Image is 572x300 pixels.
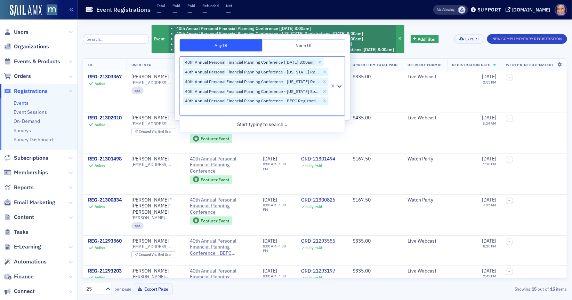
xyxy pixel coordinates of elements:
[437,7,455,12] span: Viewing
[131,80,180,85] span: [EMAIL_ADDRESS][DOMAIN_NAME]
[263,203,286,212] time: 4:30 PM
[183,77,321,86] div: 40th Annual Personal Financial Planning Conference - [US_STATE] Registrations [[DATE] 8:00am]
[263,161,286,171] time: 4:30 PM
[263,274,276,278] time: 8:00 AM
[157,8,162,16] span: —
[190,268,253,286] a: 40th Annual Personal Financial Planning Conference
[353,197,371,203] span: $167.50
[353,268,371,274] span: $335.00
[263,161,276,166] time: 8:00 AM
[14,273,34,281] span: Finance
[263,197,277,203] span: [DATE]
[465,37,480,41] div: Export
[509,239,511,244] span: –
[139,129,159,134] span: Created Via :
[263,244,276,248] time: 8:00 AM
[131,222,144,229] div: cpa
[549,286,556,292] strong: 15
[183,87,321,95] div: 40th Annual Personal Financial Planning Conference - [US_STATE] Society of CPAs Registrations [[D...
[4,154,48,162] a: Subscriptions
[190,156,253,174] a: 40th Annual Personal Financial Planning Conference
[201,219,229,223] div: Featured Event
[190,216,232,225] div: Featured Event
[131,238,169,244] a: [PERSON_NAME]
[509,269,511,274] span: –
[531,286,538,292] strong: 15
[131,215,180,220] span: [PERSON_NAME][EMAIL_ADDRESS][DOMAIN_NAME]
[482,238,496,244] span: [DATE]
[190,197,253,215] a: 40th Annual Personal Financial Planning Conference
[353,156,371,162] span: $167.50
[83,34,149,44] input: Search…
[408,156,442,162] div: Watch Party
[482,268,496,274] span: [DATE]
[483,80,496,85] time: 2:55 PM
[263,238,277,244] span: [DATE]
[201,137,229,141] div: Featured Event
[408,115,442,121] div: Live Webcast
[14,100,29,106] a: Events
[408,62,442,67] span: Delivery Format
[263,268,277,274] span: [DATE]
[131,197,180,215] div: [PERSON_NAME] "[PERSON_NAME]" [PERSON_NAME]
[14,228,29,236] span: Tasks
[14,127,31,134] a: Surveys
[263,39,345,52] button: None Of
[88,197,122,203] a: REG-21300834
[139,252,159,257] span: Created Via :
[509,158,511,162] span: –
[226,3,232,8] p: Net
[131,121,180,126] span: [EMAIL_ADDRESS][DOMAIN_NAME]
[483,203,496,207] time: 9:07 AM
[154,36,165,41] span: Event
[4,287,35,295] a: Connect
[14,118,40,124] a: On-Demand
[509,117,511,121] span: –
[14,287,35,295] span: Connect
[4,58,60,65] a: Events & Products
[418,36,436,42] span: Add Filter
[14,87,48,95] span: Registrations
[131,128,175,135] div: Created Via: End User
[487,34,567,44] button: New Complimentary Registration
[477,7,501,13] div: Support
[172,3,180,8] p: Paid
[14,213,34,221] span: Content
[176,31,394,36] li: 40th Annual Personal Financial Planning Conference - [US_STATE] Registrations [[DATE] 8:00am]
[4,273,34,281] a: Finance
[483,121,496,126] time: 8:24 AM
[88,74,122,80] div: REG-21303367
[187,8,192,16] span: —
[263,162,291,171] div: –
[187,3,195,8] p: Paid
[353,238,371,244] span: $335.00
[131,115,169,121] a: [PERSON_NAME]
[301,156,335,162] a: ORD-21301494
[263,203,291,212] div: –
[263,203,276,207] time: 8:00 AM
[321,97,329,105] div: Remove 40th Annual Personal Financial Planning Conference - BEPC Registrations [10/28/2025 8:00am]
[88,115,122,121] div: REG-21302010
[157,3,165,8] p: Total
[88,156,122,162] a: REG-21301498
[86,285,102,293] div: 25
[483,274,496,278] time: 2:49 PM
[4,258,47,266] a: Automations
[437,7,444,12] div: Also
[408,268,442,274] div: Live Webcast
[482,73,496,80] span: [DATE]
[14,43,49,50] span: Organizations
[10,5,42,16] img: SailAMX
[4,228,29,236] a: Tasks
[506,7,553,12] button: [DOMAIN_NAME]
[305,164,322,168] div: Fully Paid
[131,156,169,162] a: [PERSON_NAME]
